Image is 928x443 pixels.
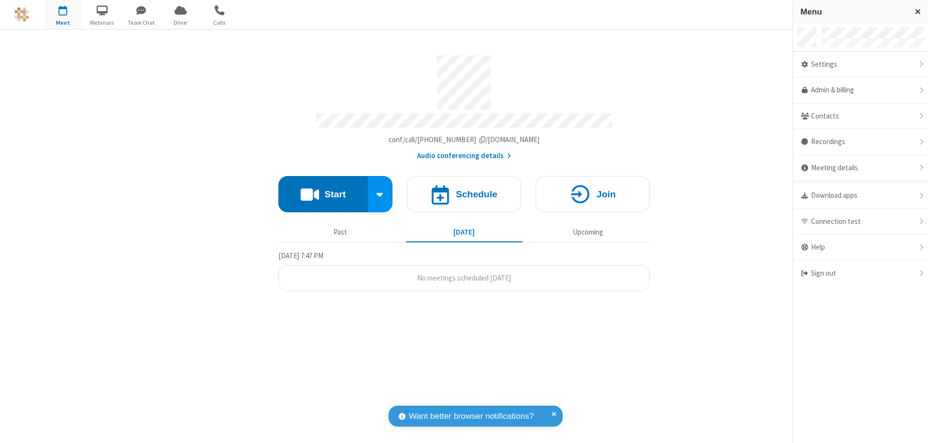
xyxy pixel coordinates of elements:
section: Account details [278,48,650,162]
button: Past [282,223,399,241]
span: Meet [45,18,81,27]
h4: Schedule [456,190,497,199]
h4: Join [596,190,616,199]
span: Webinars [84,18,120,27]
section: Today's Meetings [278,250,650,292]
span: Calls [202,18,238,27]
div: Contacts [793,103,928,130]
span: [DATE] 7:47 PM [278,251,323,260]
div: Sign out [793,261,928,286]
div: Connection test [793,209,928,235]
span: Want better browser notifications? [409,410,534,423]
img: QA Selenium DO NOT DELETE OR CHANGE [14,7,29,22]
a: Admin & billing [793,77,928,103]
span: Team Chat [123,18,159,27]
div: Help [793,235,928,261]
button: Copy my meeting room linkCopy my meeting room link [389,134,540,146]
button: Join [536,176,650,212]
div: Download apps [793,183,928,209]
div: Meeting details [793,155,928,181]
h3: Menu [800,7,906,16]
iframe: Chat [904,418,921,436]
button: Start [278,176,368,212]
span: No meetings scheduled [DATE] [417,273,511,282]
button: [DATE] [406,223,522,241]
span: Copy my meeting room link [389,135,540,144]
button: Audio conferencing details [417,150,511,162]
button: Schedule [407,176,521,212]
div: Start conference options [368,176,393,212]
h4: Start [324,190,346,199]
span: Drive [162,18,199,27]
button: Upcoming [530,223,646,241]
div: Settings [793,52,928,78]
div: Recordings [793,129,928,155]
